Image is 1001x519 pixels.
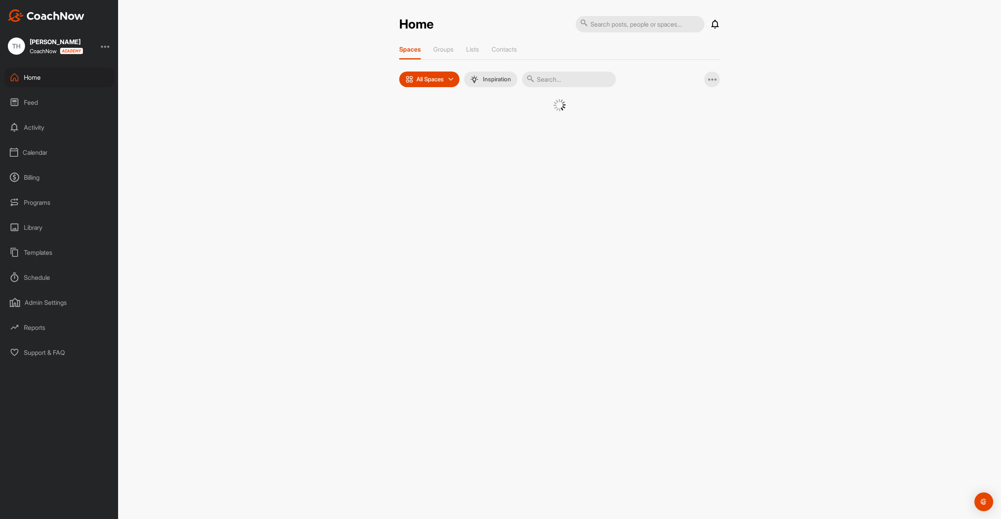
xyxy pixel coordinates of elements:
img: CoachNow [8,9,84,22]
div: Templates [4,243,115,262]
div: Home [4,68,115,87]
input: Search posts, people or spaces... [576,16,705,32]
p: Groups [433,45,454,53]
div: Support & FAQ [4,343,115,362]
p: Spaces [399,45,421,53]
div: Reports [4,318,115,337]
p: All Spaces [416,76,444,82]
div: Open Intercom Messenger [974,492,993,511]
div: Calendar [4,143,115,162]
img: CoachNow acadmey [60,48,83,54]
div: CoachNow [30,48,83,54]
div: Billing [4,168,115,187]
p: Contacts [492,45,517,53]
div: Programs [4,193,115,212]
div: [PERSON_NAME] [30,39,83,45]
div: Library [4,218,115,237]
p: Inspiration [483,76,511,82]
img: icon [405,75,413,83]
div: Feed [4,93,115,112]
div: TH [8,38,25,55]
div: Activity [4,118,115,137]
img: menuIcon [470,75,478,83]
div: Schedule [4,268,115,287]
p: Lists [466,45,479,53]
h2: Home [399,17,434,32]
input: Search... [522,72,616,87]
img: G6gVgL6ErOh57ABN0eRmCEwV0I4iEi4d8EwaPGI0tHgoAbU4EAHFLEQAh+QQFCgALACwIAA4AGAASAAAEbHDJSesaOCdk+8xg... [553,99,566,111]
div: Admin Settings [4,293,115,312]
